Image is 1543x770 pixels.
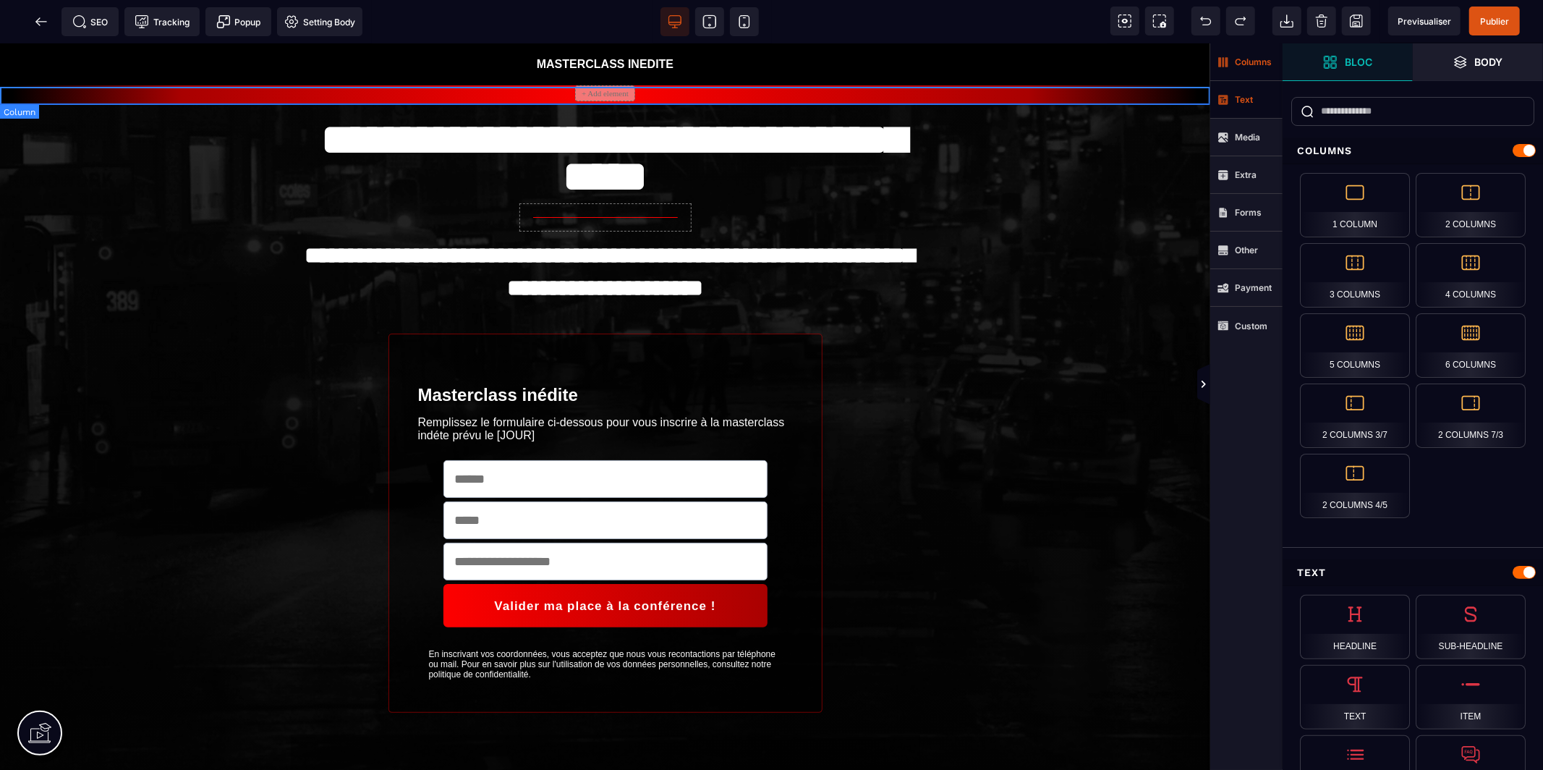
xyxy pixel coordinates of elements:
button: Valider ma place à la conférence ! [443,541,768,584]
div: Sub-Headline [1416,595,1526,659]
text: Remplissez le formulaire ci-dessous pour vous inscrire à la masterclass indéte prévu le [JOUR] [418,369,793,402]
div: Item [1416,665,1526,729]
div: 3 Columns [1300,243,1410,308]
div: Text [1283,559,1543,586]
span: Open Blocks [1283,43,1413,81]
strong: Payment [1235,282,1272,293]
strong: Media [1235,132,1260,143]
span: Screenshot [1145,7,1174,35]
span: Previsualiser [1398,16,1451,27]
strong: Columns [1235,56,1272,67]
text: MASTERCLASS INEDITE [11,11,1199,31]
strong: Text [1235,94,1253,105]
div: 2 Columns 4/5 [1300,454,1410,518]
span: Preview [1388,7,1461,35]
div: 6 Columns [1416,313,1526,378]
span: View components [1110,7,1139,35]
span: Popup [216,14,261,29]
div: 1 Column [1300,173,1410,237]
div: 2 Columns 3/7 [1300,384,1410,448]
strong: Other [1235,245,1258,255]
span: Tracking [135,14,190,29]
h1: LES 3 SECRETS DE CETTE CONFERENCE [291,720,920,767]
div: 4 Columns [1416,243,1526,308]
h2: Masterclass inédite [418,334,793,369]
span: Open Layer Manager [1413,43,1543,81]
div: Headline [1300,595,1410,659]
span: Setting Body [284,14,355,29]
strong: Forms [1235,207,1262,218]
strong: Body [1475,56,1503,67]
span: SEO [72,14,109,29]
strong: Bloc [1345,56,1372,67]
div: En inscrivant vos coordonnées, vous acceptez que nous vous recontactions par téléphone ou mail. P... [429,606,782,636]
div: Text [1300,665,1410,729]
div: 5 Columns [1300,313,1410,378]
span: Publier [1480,16,1509,27]
div: 2 Columns [1416,173,1526,237]
strong: Custom [1235,321,1267,331]
strong: Extra [1235,169,1257,180]
div: 2 Columns 7/3 [1416,384,1526,448]
div: Columns [1283,137,1543,164]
